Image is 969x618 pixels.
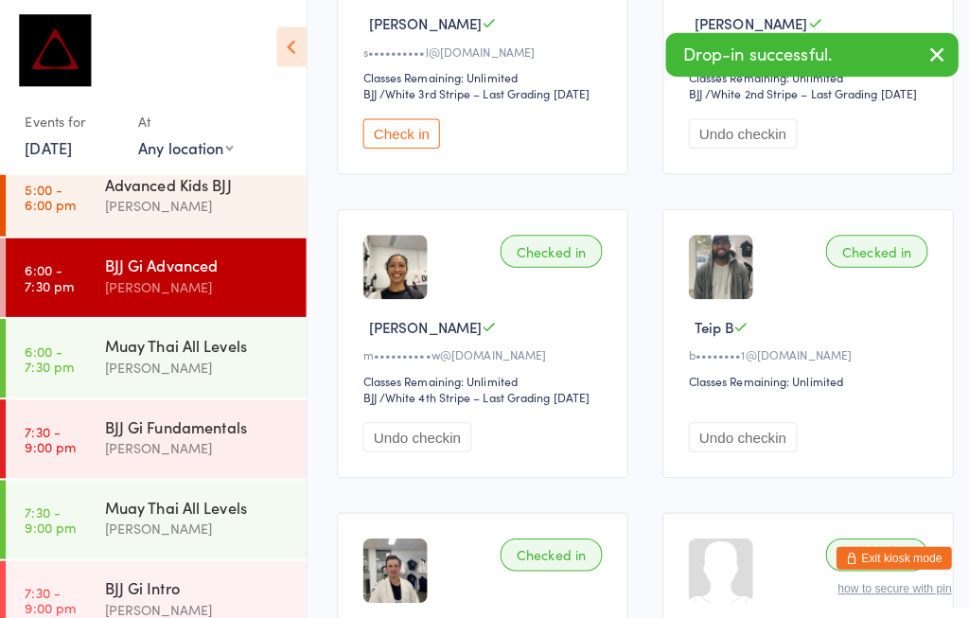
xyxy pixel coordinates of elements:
button: Exit kiosk mode [824,539,938,561]
time: 7:30 - 9:00 pm [25,497,75,527]
div: Checked in [814,232,914,264]
span: [PERSON_NAME] [363,312,475,332]
div: BJJ Gi Advanced [103,251,286,272]
div: s••••••••••l@[DOMAIN_NAME] [358,43,599,59]
div: Classes Remaining: Unlimited [678,367,920,383]
img: image1649669594.png [358,531,421,594]
div: [PERSON_NAME] [103,272,286,293]
a: 5:00 -6:00 pmAdvanced Kids BJJ[PERSON_NAME] [6,155,302,233]
div: b••••••••1@[DOMAIN_NAME] [678,342,920,358]
div: At [136,104,230,135]
span: [PERSON_NAME] [684,13,796,33]
img: Dominance MMA Thomastown [19,14,90,85]
div: Classes Remaining: Unlimited [358,367,599,383]
div: Advanced Kids BJJ [103,171,286,192]
span: [PERSON_NAME] [363,13,475,33]
time: 6:00 - 7:30 pm [25,258,73,289]
time: 6:00 - 7:30 pm [25,338,73,368]
div: Events for [25,104,117,135]
span: / White 2nd Stripe – Last Grading [DATE] [695,84,904,100]
a: 7:30 -9:00 pmMuay Thai All Levels[PERSON_NAME] [6,473,302,551]
div: m••••••••••w@[DOMAIN_NAME] [358,342,599,358]
div: Checked in [493,232,593,264]
span: / White 3rd Stripe – Last Grading [DATE] [374,84,581,100]
div: [PERSON_NAME] [103,590,286,611]
div: [PERSON_NAME] [103,351,286,373]
div: Muay Thai All Levels [103,489,286,510]
a: 7:30 -9:00 pmBJJ Gi Fundamentals[PERSON_NAME] [6,394,302,471]
div: BJJ Gi Intro [103,569,286,590]
img: image1649928625.png [358,232,421,295]
div: Muay Thai All Levels [103,330,286,351]
span: / White 4th Stripe – Last Grading [DATE] [374,383,581,399]
div: [PERSON_NAME] [103,192,286,214]
div: [PERSON_NAME] [103,431,286,452]
a: [DATE] [25,135,71,156]
div: Drop-in successful. [656,32,944,76]
time: 7:30 - 9:00 pm [25,417,75,448]
time: 5:00 - 6:00 pm [25,179,75,209]
div: BJJ [358,383,371,399]
button: Check in [358,117,433,147]
div: BJJ [678,84,692,100]
time: 7:30 - 9:00 pm [25,576,75,607]
div: Classes Remaining: Unlimited [678,68,920,84]
div: Checked in [493,531,593,563]
button: Undo checkin [678,117,785,147]
div: BJJ [358,84,371,100]
span: Teip B [684,312,723,332]
button: how to secure with pin [825,574,938,587]
div: BJJ Gi Fundamentals [103,410,286,431]
button: Undo checkin [358,416,465,446]
div: Checked in [814,531,914,563]
div: Classes Remaining: Unlimited [358,68,599,84]
div: [PERSON_NAME] [103,510,286,532]
a: 6:00 -7:30 pmBJJ Gi Advanced[PERSON_NAME] [6,235,302,312]
img: image1657069639.png [678,232,742,295]
a: 6:00 -7:30 pmMuay Thai All Levels[PERSON_NAME] [6,314,302,392]
button: Undo checkin [678,416,785,446]
div: Any location [136,135,230,156]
